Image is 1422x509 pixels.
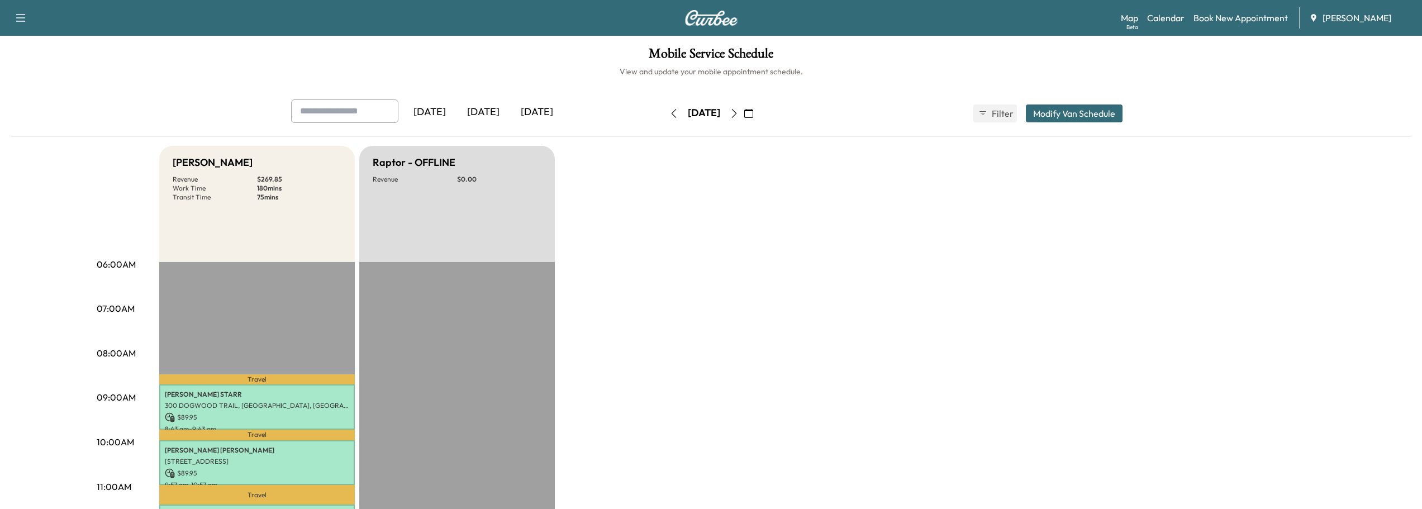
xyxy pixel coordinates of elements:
h6: View and update your mobile appointment schedule. [11,66,1411,77]
p: 8:43 am - 9:43 am [165,425,349,434]
p: $ 0.00 [457,175,541,184]
h1: Mobile Service Schedule [11,47,1411,66]
p: $ 89.95 [165,412,349,422]
p: 06:00AM [97,258,136,271]
p: $ 269.85 [257,175,341,184]
p: 07:00AM [97,302,135,315]
p: 09:00AM [97,391,136,404]
p: 9:57 am - 10:57 am [165,481,349,489]
h5: Raptor - OFFLINE [373,155,455,170]
button: Modify Van Schedule [1026,104,1123,122]
div: [DATE] [403,99,456,125]
p: $ 89.95 [165,468,349,478]
p: 300 DOGWOOD TRAIL, [GEOGRAPHIC_DATA], [GEOGRAPHIC_DATA], [GEOGRAPHIC_DATA] [165,401,349,410]
p: 180 mins [257,184,341,193]
img: Curbee Logo [684,10,738,26]
p: [PERSON_NAME] [PERSON_NAME] [165,446,349,455]
div: [DATE] [688,106,720,120]
div: [DATE] [456,99,510,125]
p: Transit Time [173,193,257,202]
span: Filter [992,107,1012,120]
div: [DATE] [510,99,564,125]
p: Travel [159,374,355,384]
p: Travel [159,485,355,505]
p: [STREET_ADDRESS] [165,457,349,466]
a: MapBeta [1121,11,1138,25]
p: 10:00AM [97,435,134,449]
span: [PERSON_NAME] [1323,11,1391,25]
a: Calendar [1147,11,1185,25]
p: 75 mins [257,193,341,202]
h5: [PERSON_NAME] [173,155,253,170]
p: Revenue [373,175,457,184]
p: 11:00AM [97,480,131,493]
p: Revenue [173,175,257,184]
p: 08:00AM [97,346,136,360]
a: Book New Appointment [1193,11,1288,25]
div: Beta [1126,23,1138,31]
p: [PERSON_NAME] STARR [165,390,349,399]
p: Travel [159,430,355,440]
button: Filter [973,104,1017,122]
p: Work Time [173,184,257,193]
